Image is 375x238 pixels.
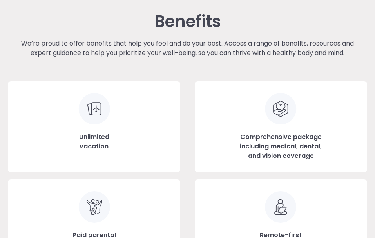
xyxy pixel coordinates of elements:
[154,12,221,31] h3: Benefits
[234,132,327,161] h3: Comprehensive package including medical, dental, and vision coverage
[12,39,364,58] p: We’re proud to offer benefits that help you feel and do your best. Access a range of benefits, re...
[78,191,110,223] img: Clip art of family of 3 embraced facing forward
[265,93,297,124] img: Clip art of hand holding a heart
[78,93,110,124] img: Unlimited vacation icon
[265,191,297,223] img: Remote-first culture icon
[79,132,109,151] h3: Unlimited vacation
